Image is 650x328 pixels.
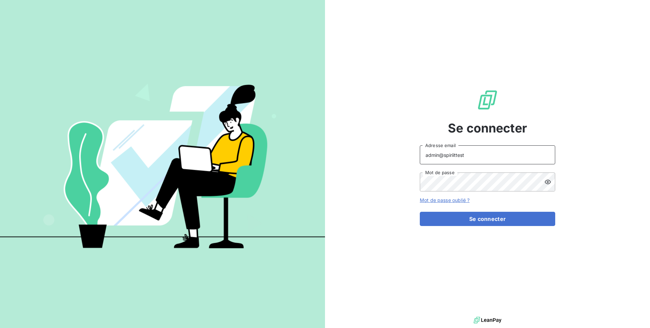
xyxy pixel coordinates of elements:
button: Se connecter [420,212,555,226]
img: logo [474,315,501,325]
span: Se connecter [448,119,527,137]
a: Mot de passe oublié ? [420,197,470,203]
img: Logo LeanPay [477,89,498,111]
input: placeholder [420,145,555,164]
